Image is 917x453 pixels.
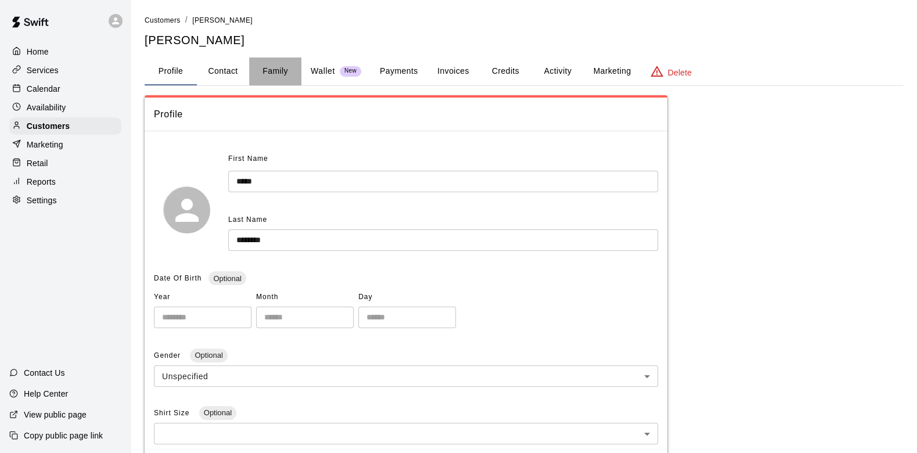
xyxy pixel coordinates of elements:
[249,57,301,85] button: Family
[27,176,56,188] p: Reports
[145,16,181,24] span: Customers
[9,117,121,135] a: Customers
[145,15,181,24] a: Customers
[24,430,103,441] p: Copy public page link
[9,80,121,98] a: Calendar
[9,43,121,60] a: Home
[145,57,197,85] button: Profile
[479,57,531,85] button: Credits
[27,195,57,206] p: Settings
[358,288,456,307] span: Day
[27,83,60,95] p: Calendar
[27,139,63,150] p: Marketing
[192,16,253,24] span: [PERSON_NAME]
[154,351,183,359] span: Gender
[154,107,658,122] span: Profile
[145,33,903,48] h5: [PERSON_NAME]
[154,409,192,417] span: Shirt Size
[584,57,640,85] button: Marketing
[228,215,267,224] span: Last Name
[24,388,68,400] p: Help Center
[668,67,692,78] p: Delete
[145,14,903,27] nav: breadcrumb
[208,274,246,283] span: Optional
[145,57,903,85] div: basic tabs example
[190,351,227,359] span: Optional
[228,150,268,168] span: First Name
[9,136,121,153] a: Marketing
[531,57,584,85] button: Activity
[24,409,87,420] p: View public page
[27,157,48,169] p: Retail
[199,408,236,417] span: Optional
[197,57,249,85] button: Contact
[311,65,335,77] p: Wallet
[9,173,121,190] a: Reports
[154,288,251,307] span: Year
[9,99,121,116] a: Availability
[27,102,66,113] p: Availability
[185,14,188,26] li: /
[9,62,121,79] a: Services
[371,57,427,85] button: Payments
[9,192,121,209] a: Settings
[154,274,202,282] span: Date Of Birth
[27,120,70,132] p: Customers
[427,57,479,85] button: Invoices
[27,46,49,57] p: Home
[154,365,658,387] div: Unspecified
[27,64,59,76] p: Services
[340,67,361,75] span: New
[256,288,354,307] span: Month
[9,154,121,172] a: Retail
[24,367,65,379] p: Contact Us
